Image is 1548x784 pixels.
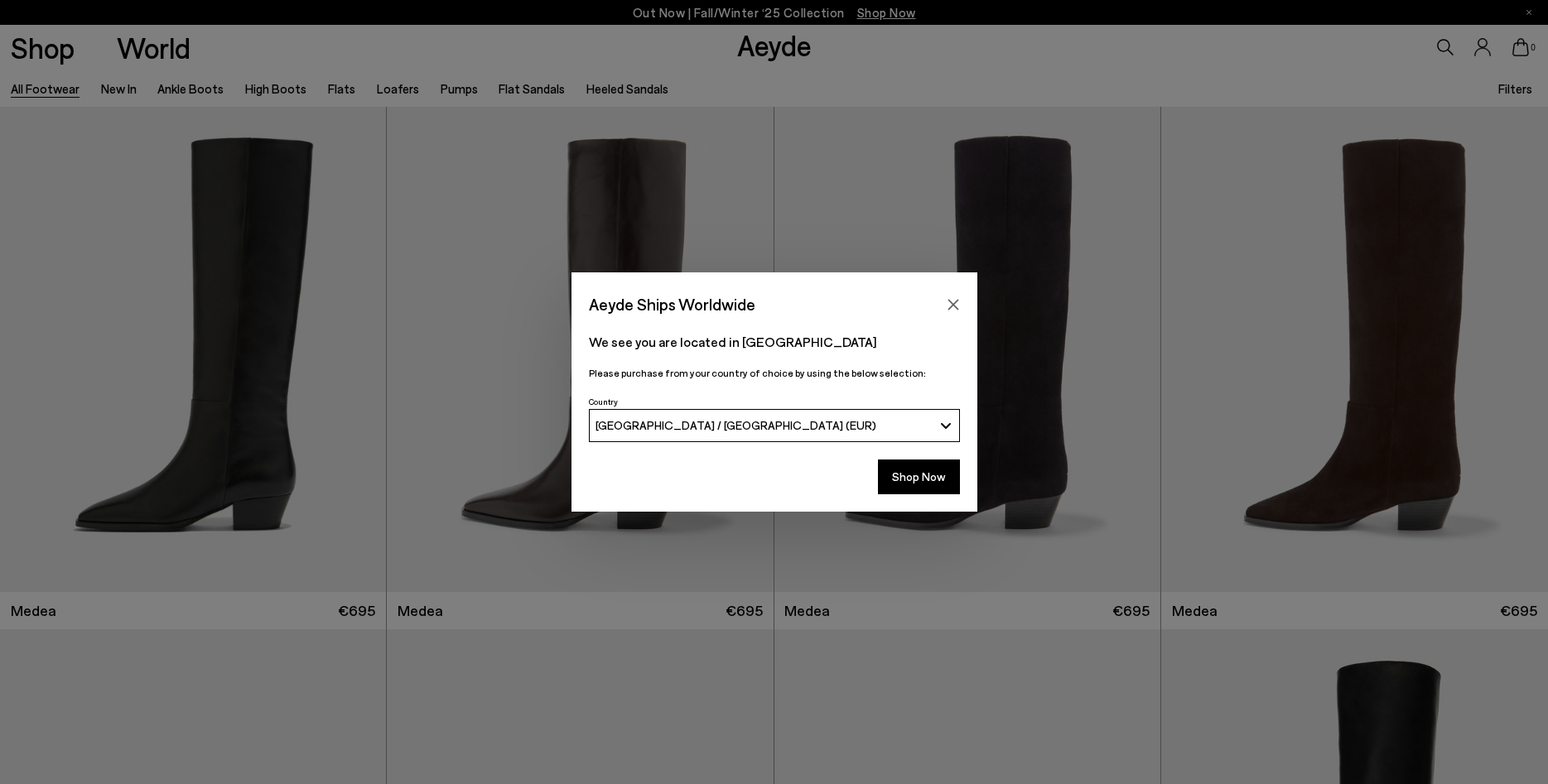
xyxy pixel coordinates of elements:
button: Shop Now [878,459,960,494]
p: Please purchase from your country of choice by using the below selection: [589,365,960,381]
span: Aeyde Ships Worldwide [589,290,755,319]
span: Country [589,397,618,406]
button: Close [941,292,966,317]
p: We see you are located in [GEOGRAPHIC_DATA] [589,332,960,352]
span: [GEOGRAPHIC_DATA] / [GEOGRAPHIC_DATA] (EUR) [596,418,876,432]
